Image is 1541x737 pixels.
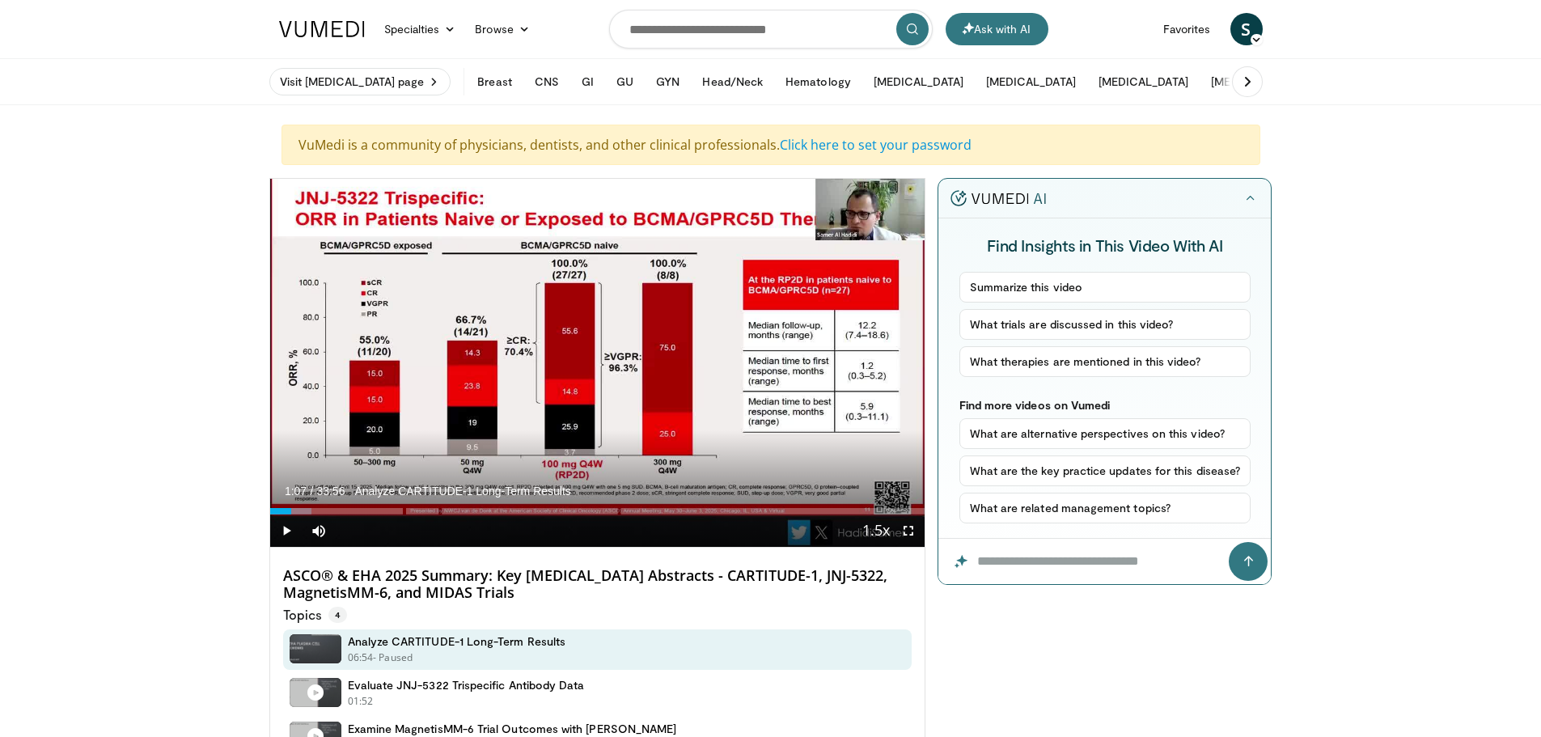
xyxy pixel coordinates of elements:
[864,66,973,98] button: [MEDICAL_DATA]
[375,13,466,45] a: Specialties
[976,66,1086,98] button: [MEDICAL_DATA]
[348,722,677,736] h4: Examine MagnetisMM-6 Trial Outcomes with [PERSON_NAME]
[270,179,925,548] video-js: Video Player
[283,607,347,623] p: Topics
[959,398,1251,412] p: Find more videos on Vumedi
[1154,13,1221,45] a: Favorites
[269,68,451,95] a: Visit [MEDICAL_DATA] page
[1089,66,1198,98] button: [MEDICAL_DATA]
[283,567,912,602] h4: ASCO® & EHA 2025 Summary: Key [MEDICAL_DATA] Abstracts - CARTITUDE-1, JNJ-5322, MagnetisMM-6, and...
[282,125,1260,165] div: VuMedi is a community of physicians, dentists, and other clinical professionals.
[348,634,566,649] h4: Analyze CARTITUDE-1 Long-Term Results
[946,13,1048,45] button: Ask with AI
[348,678,585,693] h4: Evaluate JNJ-5322 Trispecific Antibody Data
[270,508,925,515] div: Progress Bar
[959,309,1251,340] button: What trials are discussed in this video?
[316,485,345,498] span: 33:56
[1201,66,1310,98] button: [MEDICAL_DATA]
[465,13,540,45] a: Browse
[959,418,1251,449] button: What are alternative perspectives on this video?
[860,515,892,547] button: Playback Rate
[938,539,1271,584] input: Question for the AI
[892,515,925,547] button: Fullscreen
[373,650,413,665] p: - Paused
[1230,13,1263,45] a: S
[328,607,347,623] span: 4
[609,10,933,49] input: Search topics, interventions
[348,694,374,709] p: 01:52
[692,66,773,98] button: Head/Neck
[303,515,335,547] button: Mute
[311,485,314,498] span: /
[279,21,365,37] img: VuMedi Logo
[776,66,861,98] button: Hematology
[950,190,1046,206] img: vumedi-ai-logo.v2.svg
[780,136,972,154] a: Click here to set your password
[959,235,1251,256] h4: Find Insights in This Video With AI
[348,650,374,665] p: 06:54
[468,66,521,98] button: Breast
[285,485,307,498] span: 1:07
[572,66,603,98] button: GI
[646,66,689,98] button: GYN
[354,484,570,498] span: Analyze CARTITUDE-1 Long-Term Results
[525,66,569,98] button: CNS
[959,272,1251,303] button: Summarize this video
[959,455,1251,486] button: What are the key practice updates for this disease?
[607,66,643,98] button: GU
[270,515,303,547] button: Play
[959,346,1251,377] button: What therapies are mentioned in this video?
[959,493,1251,523] button: What are related management topics?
